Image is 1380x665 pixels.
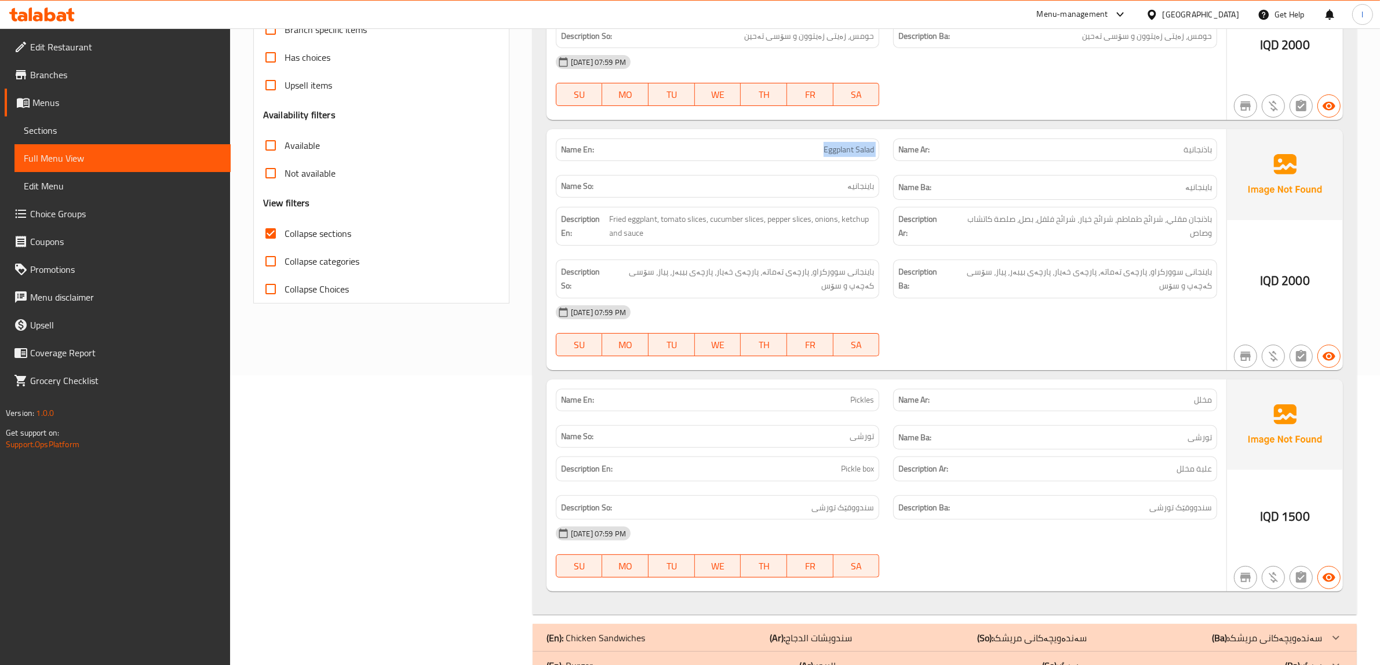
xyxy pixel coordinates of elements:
span: FR [792,86,829,103]
span: MO [607,86,644,103]
button: Purchased item [1262,345,1285,368]
span: Has choices [285,50,330,64]
a: Menus [5,89,231,116]
p: سندويشات الدجاج [770,631,853,645]
span: IQD [1260,34,1279,56]
strong: Description So: [561,500,612,515]
strong: Name So: [561,180,593,192]
a: Full Menu View [14,144,231,172]
p: سەندەویچەکانی مریشک [1212,631,1322,645]
span: Fried eggplant, tomato slices, cucumber slices, pepper slices, onions, ketchup and sauce [610,212,875,240]
span: باذنجان مقلي، شرائح طماطم، شرائح خيار، شرائح فلفل، بصل، صلصة كاتشاب وصاص [949,212,1212,240]
a: Sections [14,116,231,144]
span: باینجانی سوورکراو، پارچەی تەماتە، پارچەی خەیار، پارچەی بیبەر، پیاز، سۆسی کەچەپ و سۆس [609,265,875,293]
span: [DATE] 07:59 PM [566,57,631,68]
button: Purchased item [1262,566,1285,589]
strong: Description So: [561,265,606,293]
span: Edit Restaurant [30,40,221,54]
b: (En): [547,629,563,646]
span: Collapse Choices [285,282,349,296]
span: 1.0.0 [36,405,54,421]
a: Coverage Report [5,339,231,367]
span: MO [607,337,644,353]
button: Available [1317,566,1341,589]
span: Coverage Report [30,346,221,360]
a: Menu disclaimer [5,283,231,311]
button: Not has choices [1290,566,1313,589]
span: SA [838,86,875,103]
span: Choice Groups [30,207,221,221]
button: TH [741,83,787,106]
span: Menus [32,96,221,109]
span: تورشی [1188,430,1212,445]
span: 2000 [1281,34,1310,56]
h3: Availability filters [263,108,336,122]
button: TH [741,333,787,356]
span: IQD [1260,505,1279,528]
button: FR [787,333,833,356]
span: Pickles [850,394,874,406]
button: Available [1317,94,1341,118]
b: (Ba): [1212,629,1229,646]
span: MO [607,558,644,575]
span: Eggplant Salad [824,144,874,156]
span: Menu disclaimer [30,290,221,304]
strong: Description Ba: [898,500,950,515]
span: TH [745,337,782,353]
a: Grocery Checklist [5,367,231,394]
span: [DATE] 07:59 PM [566,307,631,318]
span: TU [653,337,690,353]
span: TU [653,86,690,103]
span: FR [792,558,829,575]
button: TU [649,83,695,106]
button: SA [833,83,880,106]
button: Not has choices [1290,345,1313,368]
strong: Description Ba: [898,29,950,43]
span: Edit Menu [24,179,221,193]
strong: Description En: [561,212,607,240]
button: Not branch specific item [1234,566,1257,589]
span: Collapse sections [285,226,351,240]
span: تورشی [850,430,874,443]
button: Purchased item [1262,94,1285,118]
span: TH [745,558,782,575]
span: Sections [24,123,221,137]
a: Branches [5,61,231,89]
span: Collapse categories [285,254,359,268]
span: Upsell items [285,78,332,92]
button: MO [602,83,649,106]
strong: Description Ba: [898,265,944,293]
h3: View filters [263,196,310,210]
span: SA [838,558,875,575]
span: Branches [30,68,221,82]
span: TU [653,558,690,575]
span: Branch specific items [285,23,367,36]
span: WE [700,337,737,353]
button: SA [833,333,880,356]
strong: Description Ar: [898,462,948,476]
span: سندووقێک تورشی [1149,500,1212,515]
img: Ae5nvW7+0k+MAAAAAElFTkSuQmCC [1227,129,1343,220]
button: WE [695,333,741,356]
span: SU [561,86,598,103]
strong: Name En: [561,144,594,156]
span: IQD [1260,269,1279,292]
span: FR [792,337,829,353]
div: [GEOGRAPHIC_DATA] [1163,8,1239,21]
b: (Ar): [770,629,786,646]
span: Grocery Checklist [30,374,221,388]
span: WE [700,86,737,103]
strong: Name Ba: [898,430,931,445]
strong: Description Ar: [898,212,947,240]
span: Version: [6,405,34,421]
button: WE [695,83,741,106]
div: Menu-management [1037,8,1108,21]
strong: Name Ba: [898,180,931,195]
span: SU [561,558,598,575]
span: SU [561,337,598,353]
strong: Description En: [561,462,613,476]
a: Coupons [5,228,231,255]
span: باینجانیە [847,180,874,192]
span: 2000 [1281,269,1310,292]
button: MO [602,333,649,356]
